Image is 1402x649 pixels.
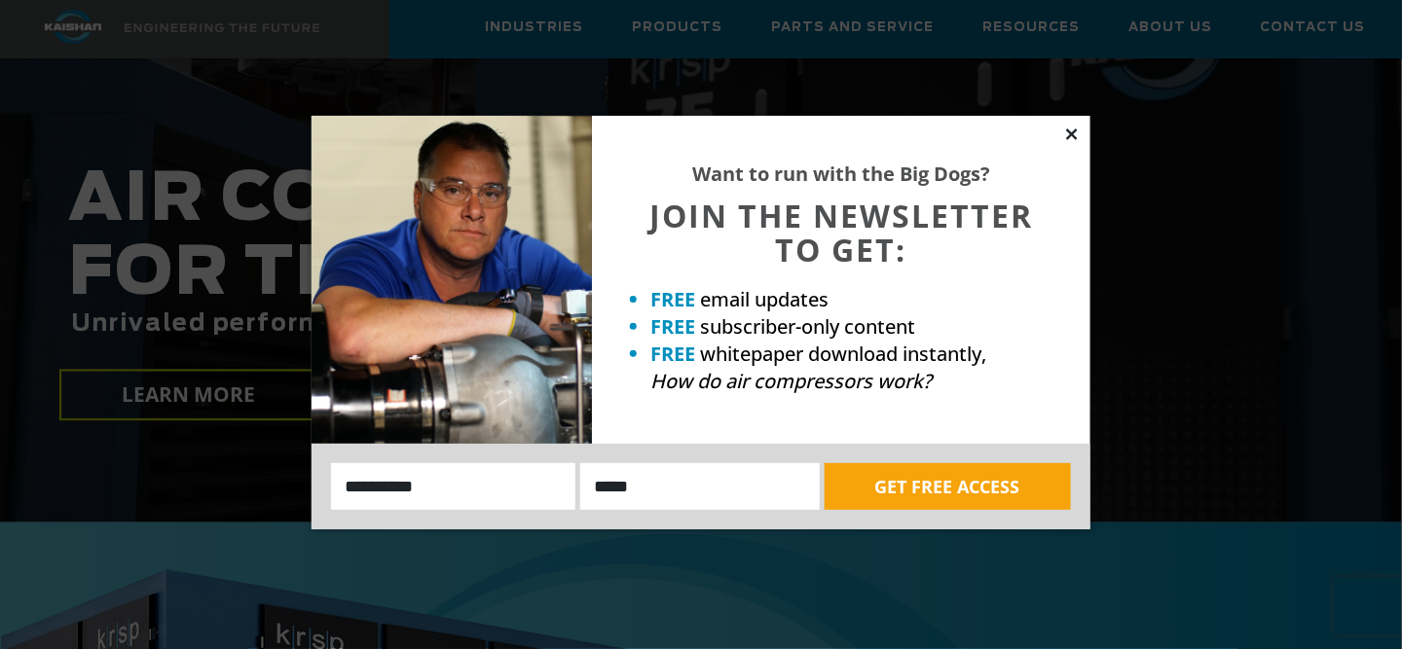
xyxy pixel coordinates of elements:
[650,286,695,312] strong: FREE
[580,463,820,510] input: Email
[649,195,1033,270] span: JOIN THE NEWSLETTER TO GET:
[700,286,829,312] span: email updates
[650,368,932,394] em: How do air compressors work?
[331,463,575,510] input: Name:
[1063,126,1081,143] button: Close
[650,313,695,340] strong: FREE
[825,463,1071,510] button: GET FREE ACCESS
[650,341,695,367] strong: FREE
[700,341,986,367] span: whitepaper download instantly,
[700,313,915,340] span: subscriber-only content
[692,161,990,187] strong: Want to run with the Big Dogs?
